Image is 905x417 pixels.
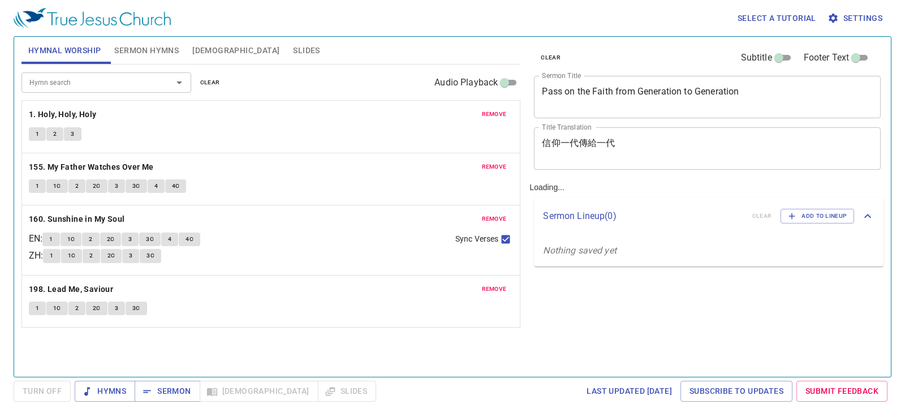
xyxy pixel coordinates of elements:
[482,284,507,294] span: remove
[100,233,122,246] button: 2C
[29,212,127,226] button: 160. Sunshine in My Soul
[543,245,617,256] i: Nothing saved yet
[101,249,122,263] button: 2C
[75,381,135,402] button: Hymns
[193,76,227,89] button: clear
[796,381,887,402] a: Submit Feedback
[53,181,61,191] span: 1C
[107,251,115,261] span: 2C
[680,381,792,402] a: Subscribe to Updates
[122,249,139,263] button: 3
[68,179,85,193] button: 2
[293,44,320,58] span: Slides
[29,108,97,122] b: 1. Holy, Holy, Holy
[534,197,884,235] div: Sermon Lineup(0)clearAdd to Lineup
[165,179,187,193] button: 4C
[53,303,61,313] span: 1C
[148,179,165,193] button: 4
[587,384,672,398] span: Last updated [DATE]
[179,233,200,246] button: 4C
[71,129,74,139] span: 3
[154,181,158,191] span: 4
[46,127,63,141] button: 2
[128,234,132,244] span: 3
[29,179,46,193] button: 1
[830,11,882,25] span: Settings
[171,75,187,91] button: Open
[139,233,161,246] button: 3C
[29,127,46,141] button: 1
[42,233,59,246] button: 1
[161,233,178,246] button: 4
[475,282,514,296] button: remove
[140,249,161,263] button: 3C
[733,8,821,29] button: Select a tutorial
[89,251,93,261] span: 2
[29,108,98,122] button: 1. Holy, Holy, Holy
[67,234,75,244] span: 1C
[14,8,171,28] img: True Jesus Church
[541,53,561,63] span: clear
[108,302,125,315] button: 3
[29,212,125,226] b: 160. Sunshine in My Soul
[804,51,850,65] span: Footer Text
[36,303,39,313] span: 1
[75,181,79,191] span: 2
[75,303,79,313] span: 2
[89,234,92,244] span: 2
[46,179,68,193] button: 1C
[132,303,140,313] span: 3C
[86,302,107,315] button: 2C
[146,234,154,244] span: 3C
[825,8,887,29] button: Settings
[482,162,507,172] span: remove
[144,384,191,398] span: Sermon
[455,233,498,245] span: Sync Verses
[82,233,99,246] button: 2
[115,303,118,313] span: 3
[129,251,132,261] span: 3
[115,181,118,191] span: 3
[68,251,76,261] span: 1C
[64,127,81,141] button: 3
[543,209,743,223] p: Sermon Lineup ( 0 )
[788,211,847,221] span: Add to Lineup
[168,234,171,244] span: 4
[29,232,42,246] p: EN :
[53,129,57,139] span: 2
[29,302,46,315] button: 1
[46,302,68,315] button: 1C
[542,137,873,159] textarea: 信仰一代傳給一代
[475,212,514,226] button: remove
[482,109,507,119] span: remove
[534,51,567,65] button: clear
[68,302,85,315] button: 2
[61,233,82,246] button: 1C
[186,234,193,244] span: 4C
[36,181,39,191] span: 1
[200,78,220,88] span: clear
[50,251,53,261] span: 1
[61,249,83,263] button: 1C
[49,234,53,244] span: 1
[43,249,60,263] button: 1
[93,303,101,313] span: 2C
[781,209,854,223] button: Add to Lineup
[126,179,147,193] button: 3C
[29,282,113,296] b: 198. Lead Me, Saviour
[172,181,180,191] span: 4C
[36,129,39,139] span: 1
[83,249,100,263] button: 2
[805,384,878,398] span: Submit Feedback
[542,86,873,108] textarea: Pass on the Faith from Generation to Generation
[434,76,498,89] span: Audio Playback
[122,233,139,246] button: 3
[582,381,676,402] a: Last updated [DATE]
[475,108,514,121] button: remove
[29,249,43,263] p: ZH :
[108,179,125,193] button: 3
[29,282,115,296] button: 198. Lead Me, Saviour
[28,44,101,58] span: Hymnal Worship
[689,384,783,398] span: Subscribe to Updates
[135,381,200,402] button: Sermon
